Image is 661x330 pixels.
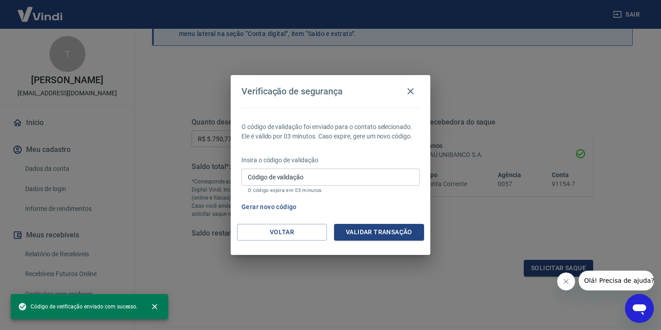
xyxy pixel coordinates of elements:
button: Validar transação [334,224,424,241]
span: Olá! Precisa de ajuda? [5,6,76,13]
button: Voltar [237,224,327,241]
p: O código expira em 03 minutos. [248,187,413,193]
p: O código de validação foi enviado para o contato selecionado. Ele é válido por 03 minutos. Caso e... [241,122,420,141]
h4: Verificação de segurança [241,86,343,97]
iframe: Fechar mensagem [557,272,575,290]
iframe: Botão para abrir a janela de mensagens [625,294,654,323]
button: close [145,297,165,317]
iframe: Mensagem da empresa [579,271,654,290]
span: Código de verificação enviado com sucesso. [18,302,138,311]
p: Insira o código de validação [241,156,420,165]
button: Gerar novo código [238,199,300,215]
